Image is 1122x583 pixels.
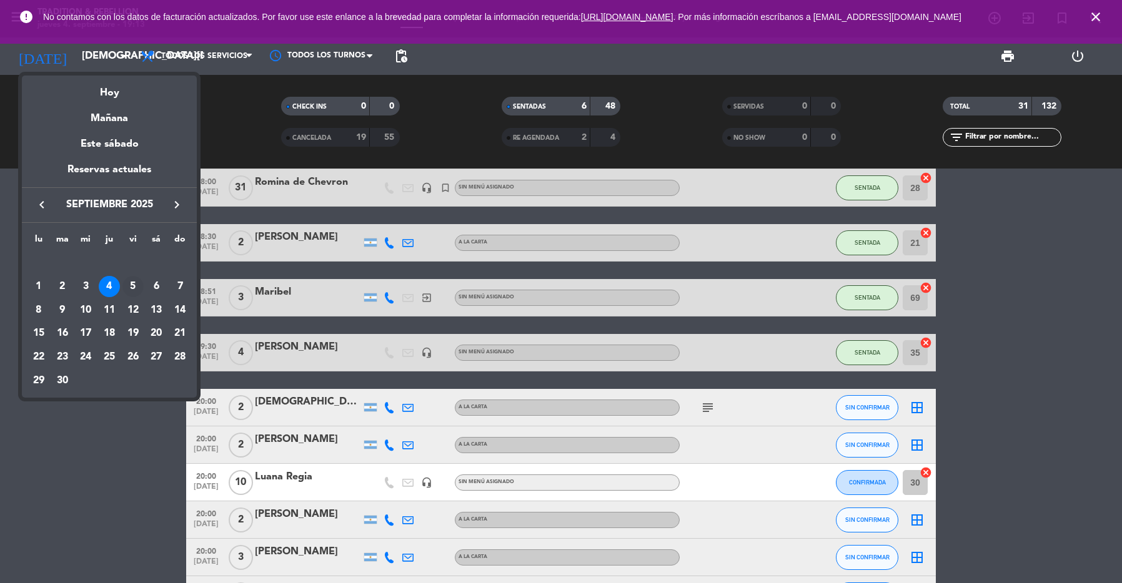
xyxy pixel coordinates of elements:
[121,345,145,369] td: 26 de septiembre de 2025
[28,323,49,344] div: 15
[99,300,120,321] div: 11
[51,321,74,345] td: 16 de septiembre de 2025
[52,300,73,321] div: 9
[121,321,145,345] td: 19 de septiembre de 2025
[51,369,74,393] td: 30 de septiembre de 2025
[51,275,74,298] td: 2 de septiembre de 2025
[146,300,167,321] div: 13
[27,321,51,345] td: 15 de septiembre de 2025
[168,232,192,252] th: domingo
[99,323,120,344] div: 18
[28,370,49,391] div: 29
[146,323,167,344] div: 20
[97,321,121,345] td: 18 de septiembre de 2025
[145,345,169,369] td: 27 de septiembre de 2025
[168,275,192,298] td: 7 de septiembre de 2025
[168,298,192,322] td: 14 de septiembre de 2025
[146,346,167,368] div: 27
[121,298,145,322] td: 12 de septiembre de 2025
[99,346,120,368] div: 25
[51,345,74,369] td: 23 de septiembre de 2025
[145,232,169,252] th: sábado
[52,323,73,344] div: 16
[169,323,191,344] div: 21
[22,127,197,162] div: Este sábado
[97,345,121,369] td: 25 de septiembre de 2025
[27,251,192,275] td: SEP.
[122,323,144,344] div: 19
[75,346,96,368] div: 24
[75,323,96,344] div: 17
[121,275,145,298] td: 5 de septiembre de 2025
[168,345,192,369] td: 28 de septiembre de 2025
[74,232,97,252] th: miércoles
[27,232,51,252] th: lunes
[22,162,197,187] div: Reservas actuales
[122,346,144,368] div: 26
[28,346,49,368] div: 22
[31,197,53,213] button: keyboard_arrow_left
[27,345,51,369] td: 22 de septiembre de 2025
[51,298,74,322] td: 9 de septiembre de 2025
[51,232,74,252] th: martes
[28,276,49,297] div: 1
[52,276,73,297] div: 2
[169,300,191,321] div: 14
[122,300,144,321] div: 12
[97,275,121,298] td: 4 de septiembre de 2025
[74,345,97,369] td: 24 de septiembre de 2025
[97,298,121,322] td: 11 de septiembre de 2025
[145,321,169,345] td: 20 de septiembre de 2025
[145,275,169,298] td: 6 de septiembre de 2025
[146,276,167,297] div: 6
[99,276,120,297] div: 4
[28,300,49,321] div: 8
[168,321,192,345] td: 21 de septiembre de 2025
[166,197,188,213] button: keyboard_arrow_right
[27,369,51,393] td: 29 de septiembre de 2025
[22,76,197,101] div: Hoy
[97,232,121,252] th: jueves
[34,197,49,212] i: keyboard_arrow_left
[121,232,145,252] th: viernes
[74,298,97,322] td: 10 de septiembre de 2025
[169,346,191,368] div: 28
[27,275,51,298] td: 1 de septiembre de 2025
[53,197,166,213] span: septiembre 2025
[169,276,191,297] div: 7
[74,275,97,298] td: 3 de septiembre de 2025
[122,276,144,297] div: 5
[52,370,73,391] div: 30
[75,300,96,321] div: 10
[145,298,169,322] td: 13 de septiembre de 2025
[74,321,97,345] td: 17 de septiembre de 2025
[169,197,184,212] i: keyboard_arrow_right
[75,276,96,297] div: 3
[27,298,51,322] td: 8 de septiembre de 2025
[52,346,73,368] div: 23
[22,101,197,127] div: Mañana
